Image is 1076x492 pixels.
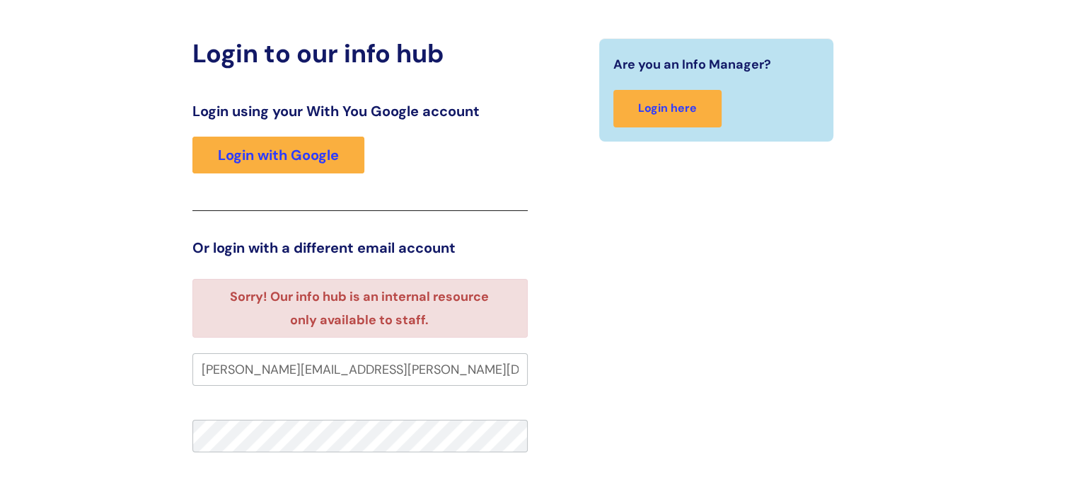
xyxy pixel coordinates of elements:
input: Your e-mail address [192,353,528,386]
li: Sorry! Our info hub is an internal resource only available to staff. [217,285,502,331]
span: Are you an Info Manager? [613,53,771,76]
h3: Login using your With You Google account [192,103,528,120]
a: Login here [613,90,722,127]
h2: Login to our info hub [192,38,528,69]
h3: Or login with a different email account [192,239,528,256]
a: Login with Google [192,137,364,173]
